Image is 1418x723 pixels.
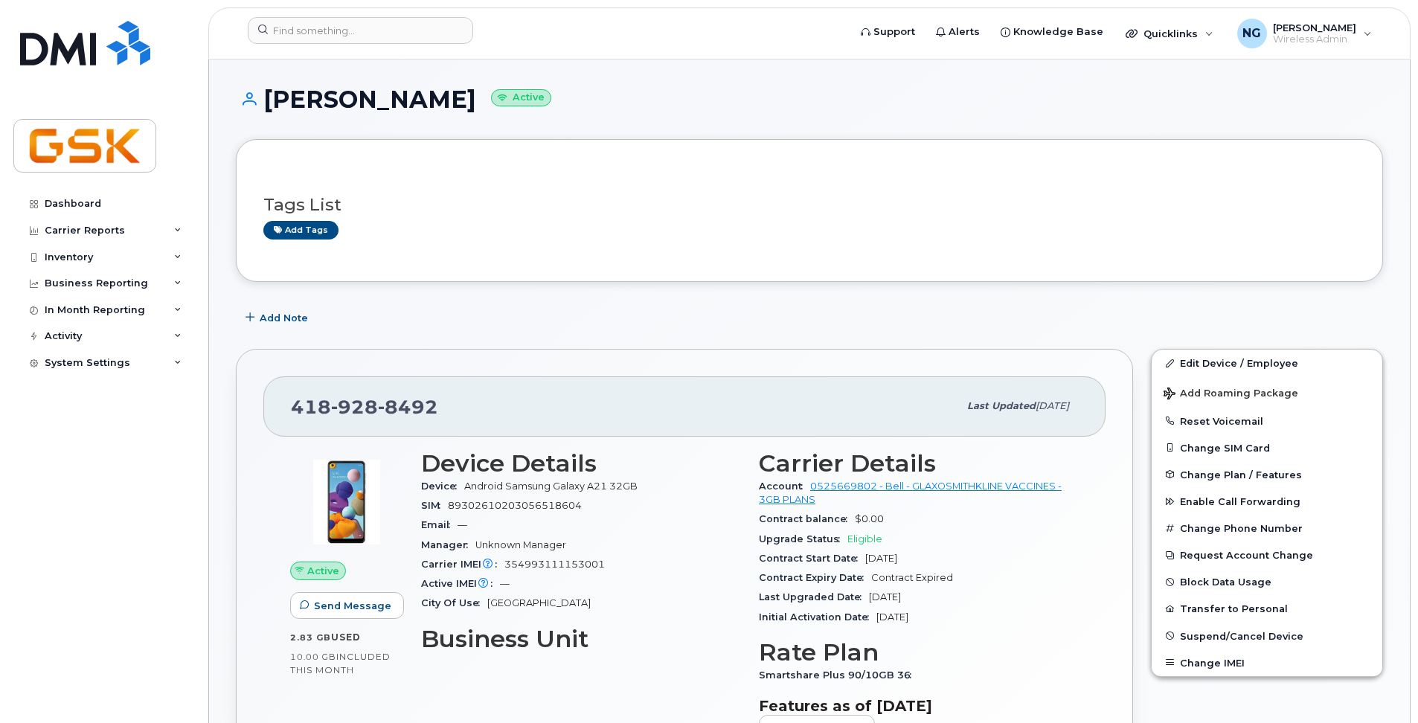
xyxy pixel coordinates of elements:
a: Add tags [263,221,339,240]
span: Enable Call Forwarding [1180,496,1300,507]
a: 0525669802 - Bell - GLAXOSMITHKLINE VACCINES - 3GB PLANS [759,481,1062,505]
h3: Carrier Details [759,450,1079,477]
span: Last updated [967,400,1036,411]
span: Add Roaming Package [1164,388,1298,402]
span: Contract Expired [871,572,953,583]
button: Request Account Change [1152,542,1382,568]
span: [DATE] [1036,400,1069,411]
button: Change SIM Card [1152,434,1382,461]
a: Edit Device / Employee [1152,350,1382,376]
button: Block Data Usage [1152,568,1382,595]
h3: Device Details [421,450,741,477]
h1: [PERSON_NAME] [236,86,1383,112]
span: Smartshare Plus 90/10GB 36 [759,669,919,681]
span: Carrier IMEI [421,559,504,570]
button: Send Message [290,592,404,619]
h3: Features as of [DATE] [759,697,1079,715]
span: [DATE] [865,553,897,564]
span: 418 [291,396,438,418]
span: [DATE] [869,591,901,602]
button: Suspend/Cancel Device [1152,623,1382,649]
span: Email [421,519,458,530]
span: 928 [331,396,378,418]
h3: Rate Plan [759,639,1079,666]
button: Add Note [236,304,321,331]
span: 354993111153001 [504,559,605,570]
span: 8492 [378,396,438,418]
span: Contract balance [759,513,855,524]
span: Change Plan / Features [1180,469,1302,480]
h3: Business Unit [421,626,741,652]
span: Manager [421,539,475,550]
span: [GEOGRAPHIC_DATA] [487,597,591,608]
button: Change Phone Number [1152,515,1382,542]
span: Add Note [260,311,308,325]
span: 10.00 GB [290,652,336,662]
span: Active [307,564,339,578]
small: Active [491,89,551,106]
span: Android Samsung Galaxy A21 32GB [464,481,638,492]
span: 2.83 GB [290,632,331,643]
span: $0.00 [855,513,884,524]
button: Transfer to Personal [1152,595,1382,622]
span: — [458,519,467,530]
button: Reset Voicemail [1152,408,1382,434]
span: City Of Use [421,597,487,608]
button: Change Plan / Features [1152,461,1382,488]
span: SIM [421,500,448,511]
span: Last Upgraded Date [759,591,869,602]
span: included this month [290,651,391,675]
span: 89302610203056518604 [448,500,582,511]
span: Eligible [847,533,882,544]
button: Add Roaming Package [1152,377,1382,408]
span: Unknown Manager [475,539,566,550]
button: Change IMEI [1152,649,1382,676]
span: Account [759,481,810,492]
img: image20231002-3703462-mhjj21.jpeg [302,457,391,547]
h3: Tags List [263,196,1356,214]
span: Contract Start Date [759,553,865,564]
span: Suspend/Cancel Device [1180,630,1303,641]
span: Device [421,481,464,492]
span: used [331,632,361,643]
span: Active IMEI [421,578,500,589]
span: Contract Expiry Date [759,572,871,583]
span: Upgrade Status [759,533,847,544]
span: Send Message [314,599,391,613]
span: Initial Activation Date [759,611,876,623]
button: Enable Call Forwarding [1152,488,1382,515]
span: — [500,578,510,589]
span: [DATE] [876,611,908,623]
